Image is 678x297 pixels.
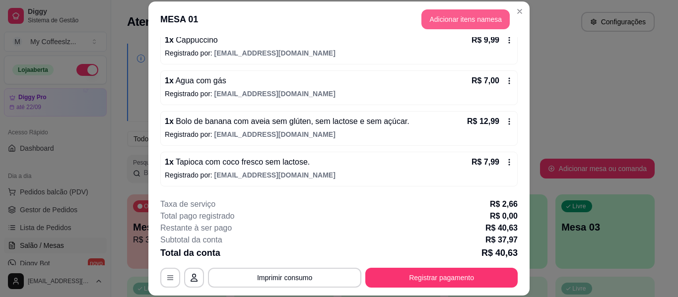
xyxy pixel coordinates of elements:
[165,129,513,139] p: Registrado por:
[174,76,226,85] span: Agua com gás
[512,3,528,19] button: Close
[165,156,310,168] p: 1 x
[174,158,310,166] span: Tapioca com coco fresco sem lactose.
[490,210,518,222] p: R$ 0,00
[160,234,222,246] p: Subtotal da conta
[485,222,518,234] p: R$ 40,63
[472,156,499,168] p: R$ 7,99
[165,116,409,127] p: 1 x
[148,1,530,37] header: MESA 01
[165,75,226,87] p: 1 x
[214,171,336,179] span: [EMAIL_ADDRESS][DOMAIN_NAME]
[165,34,218,46] p: 1 x
[472,75,499,87] p: R$ 7,00
[485,234,518,246] p: R$ 37,97
[174,36,218,44] span: Cappuccino
[174,117,409,125] span: Bolo de banana com aveia sem glúten, sem lactose e sem açúcar.
[467,116,499,127] p: R$ 12,99
[214,90,336,98] span: [EMAIL_ADDRESS][DOMAIN_NAME]
[365,268,518,288] button: Registrar pagamento
[421,9,510,29] button: Adicionar itens namesa
[214,130,336,138] span: [EMAIL_ADDRESS][DOMAIN_NAME]
[481,246,518,260] p: R$ 40,63
[214,49,336,57] span: [EMAIL_ADDRESS][DOMAIN_NAME]
[160,210,234,222] p: Total pago registrado
[160,222,232,234] p: Restante à ser pago
[165,89,513,99] p: Registrado por:
[165,170,513,180] p: Registrado por:
[160,198,215,210] p: Taxa de serviço
[490,198,518,210] p: R$ 2,66
[160,246,220,260] p: Total da conta
[472,34,499,46] p: R$ 9,99
[165,48,513,58] p: Registrado por:
[208,268,361,288] button: Imprimir consumo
